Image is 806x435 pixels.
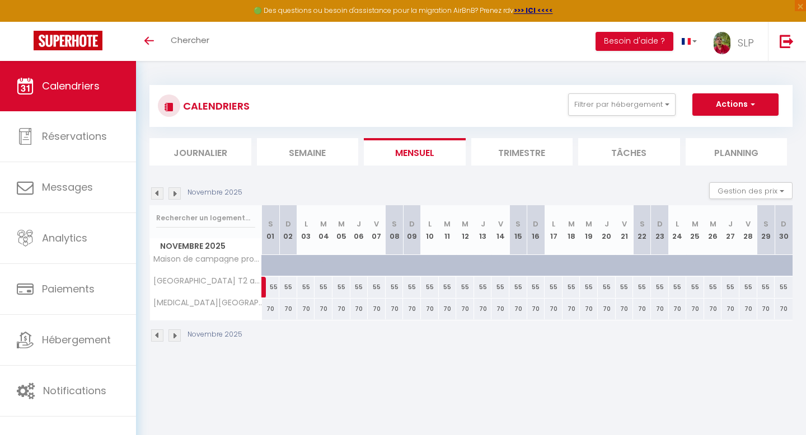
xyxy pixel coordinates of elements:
[739,205,757,255] th: 28
[568,219,575,229] abbr: M
[491,299,509,319] div: 70
[150,238,261,254] span: Novembre 2025
[509,205,527,255] th: 15
[162,22,218,61] a: Chercher
[285,219,291,229] abbr: D
[598,205,616,255] th: 20
[421,277,439,297] div: 55
[491,205,509,255] th: 14
[775,205,793,255] th: 30
[332,299,350,319] div: 70
[152,299,264,307] span: [MEDICAL_DATA][GEOGRAPHIC_DATA]
[552,219,555,229] abbr: L
[456,277,474,297] div: 55
[616,299,634,319] div: 70
[509,299,527,319] div: 70
[498,219,503,229] abbr: V
[775,277,793,297] div: 55
[332,205,350,255] th: 05
[392,219,397,229] abbr: S
[386,299,404,319] div: 70
[149,138,251,166] li: Journalier
[704,299,722,319] div: 70
[563,205,580,255] th: 18
[421,205,439,255] th: 10
[368,205,386,255] th: 07
[491,277,509,297] div: 55
[596,32,673,51] button: Besoin d'aide ?
[568,93,676,116] button: Filtrer par hébergement
[563,299,580,319] div: 70
[686,138,788,166] li: Planning
[686,299,704,319] div: 70
[34,31,102,50] img: Super Booking
[262,299,280,319] div: 70
[757,205,775,255] th: 29
[403,299,421,319] div: 70
[42,129,107,143] span: Réservations
[456,205,474,255] th: 12
[315,205,332,255] th: 04
[738,36,754,50] span: SLP
[304,219,308,229] abbr: L
[651,299,669,319] div: 70
[171,34,209,46] span: Chercher
[439,277,457,297] div: 55
[350,299,368,319] div: 70
[42,282,95,296] span: Paiements
[616,205,634,255] th: 21
[297,205,315,255] th: 03
[180,93,250,119] h3: CALENDRIERS
[43,384,106,398] span: Notifications
[545,277,563,297] div: 55
[692,93,779,116] button: Actions
[421,299,439,319] div: 70
[686,205,704,255] th: 25
[633,299,651,319] div: 70
[188,329,242,340] p: Novembre 2025
[374,219,379,229] abbr: V
[651,205,669,255] th: 23
[409,219,415,229] abbr: D
[364,138,466,166] li: Mensuel
[474,299,492,319] div: 70
[633,205,651,255] th: 22
[152,277,264,285] span: [GEOGRAPHIC_DATA] T2 avec terrasse.
[368,277,386,297] div: 55
[403,277,421,297] div: 55
[669,205,687,255] th: 24
[471,138,573,166] li: Trimestre
[585,219,592,229] abbr: M
[257,138,359,166] li: Semaine
[651,277,669,297] div: 55
[775,299,793,319] div: 70
[439,299,457,319] div: 70
[705,22,768,61] a: ... SLP
[514,6,553,15] a: >>> ICI <<<<
[527,205,545,255] th: 16
[279,299,297,319] div: 70
[156,208,255,228] input: Rechercher un logement...
[757,277,775,297] div: 55
[332,277,350,297] div: 55
[781,219,786,229] abbr: D
[474,277,492,297] div: 55
[386,277,404,297] div: 55
[386,205,404,255] th: 08
[728,219,733,229] abbr: J
[598,277,616,297] div: 55
[669,299,687,319] div: 70
[739,299,757,319] div: 70
[640,219,645,229] abbr: S
[315,277,332,297] div: 55
[780,34,794,48] img: logout
[633,277,651,297] div: 55
[545,205,563,255] th: 17
[474,205,492,255] th: 13
[533,219,538,229] abbr: D
[297,299,315,319] div: 70
[279,205,297,255] th: 02
[580,277,598,297] div: 55
[580,299,598,319] div: 70
[763,219,768,229] abbr: S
